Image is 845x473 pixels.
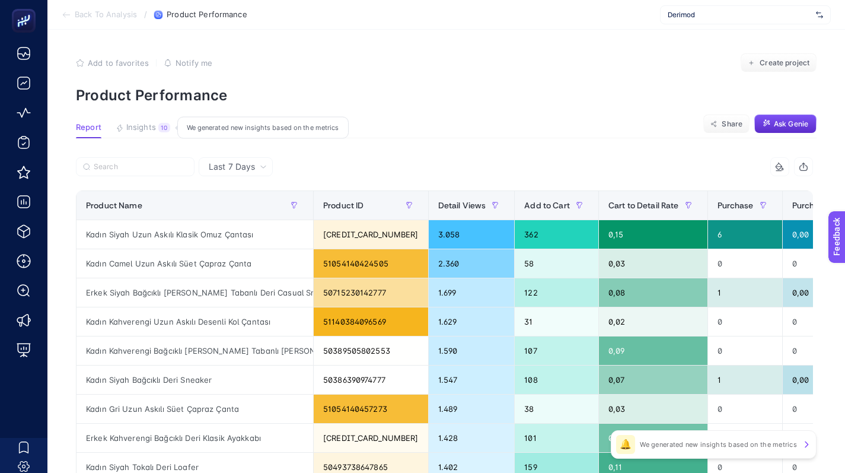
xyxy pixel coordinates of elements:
[708,424,782,452] div: 0
[76,395,313,423] div: Kadın Gri Uzun Askılı Süet Çapraz Çanta
[640,440,797,449] p: We generated new insights based on the metrics
[75,10,137,20] span: Back To Analysis
[774,119,808,129] span: Ask Genie
[515,424,598,452] div: 101
[429,395,515,423] div: 1.489
[126,123,156,132] span: Insights
[429,307,515,336] div: 1.629
[708,278,782,307] div: 1
[314,307,428,336] div: 51140384096569
[176,58,212,68] span: Notify me
[429,249,515,278] div: 2.360
[599,278,707,307] div: 0,08
[524,201,570,210] span: Add to Cart
[515,249,598,278] div: 58
[429,366,515,394] div: 1.547
[599,249,707,278] div: 0,03
[515,278,598,307] div: 122
[754,115,817,134] button: Ask Genie
[515,366,598,394] div: 108
[668,10,811,20] span: Derimod
[515,337,598,365] div: 107
[177,117,349,139] div: We generated new insights based on the metrics
[429,337,515,365] div: 1.590
[599,395,707,423] div: 0,03
[722,119,742,129] span: Share
[76,87,817,104] p: Product Performance
[760,58,809,68] span: Create project
[76,366,313,394] div: Kadın Siyah Bağcıklı Deri Sneaker
[76,337,313,365] div: Kadın Kahverengi Bağcıklı [PERSON_NAME] Tabanlı [PERSON_NAME] Sneaker
[209,161,255,173] span: Last 7 Days
[703,115,750,134] button: Share
[708,249,782,278] div: 0
[708,307,782,336] div: 0
[76,249,313,278] div: Kadın Camel Uzun Askılı Süet Çapraz Çanta
[314,424,428,452] div: [CREDIT_CARD_NUMBER]
[158,123,170,132] div: 10
[167,10,247,20] span: Product Performance
[314,366,428,394] div: 50386390974777
[741,53,817,72] button: Create project
[314,395,428,423] div: 51054140457273
[515,220,598,249] div: 362
[599,366,707,394] div: 0,07
[708,337,782,365] div: 0
[76,58,149,68] button: Add to favorites
[599,307,707,336] div: 0,02
[816,9,823,21] img: svg%3e
[616,435,635,454] div: 🔔
[515,307,598,336] div: 31
[708,220,782,249] div: 6
[88,58,149,68] span: Add to favorites
[718,201,754,210] span: Purchase
[599,337,707,365] div: 0,09
[314,337,428,365] div: 50389505802553
[608,201,679,210] span: Cart to Detail Rate
[708,366,782,394] div: 1
[599,220,707,249] div: 0,15
[76,220,313,249] div: Kadın Siyah Uzun Askılı Klasik Omuz Çantası
[438,201,486,210] span: Detail Views
[314,249,428,278] div: 51054140424505
[94,163,187,172] input: Search
[323,201,363,210] span: Product ID
[314,278,428,307] div: 50715230142777
[7,4,45,13] span: Feedback
[429,424,515,452] div: 1.428
[76,123,101,132] span: Report
[314,220,428,249] div: [CREDIT_CARD_NUMBER]
[76,424,313,452] div: Erkek Kahverengi Bağcıklı Deri Klasik Ayakkabı
[599,424,707,452] div: 0,09
[164,58,212,68] button: Notify me
[429,278,515,307] div: 1.699
[76,278,313,307] div: Erkek Siyah Bağcıklı [PERSON_NAME] Tabanlı Deri Casual Sneaker
[86,201,142,210] span: Product Name
[708,395,782,423] div: 0
[76,307,313,336] div: Kadın Kahverengi Uzun Askılı Desenli Kol Çantası
[144,9,147,19] span: /
[515,395,598,423] div: 38
[429,220,515,249] div: 3.058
